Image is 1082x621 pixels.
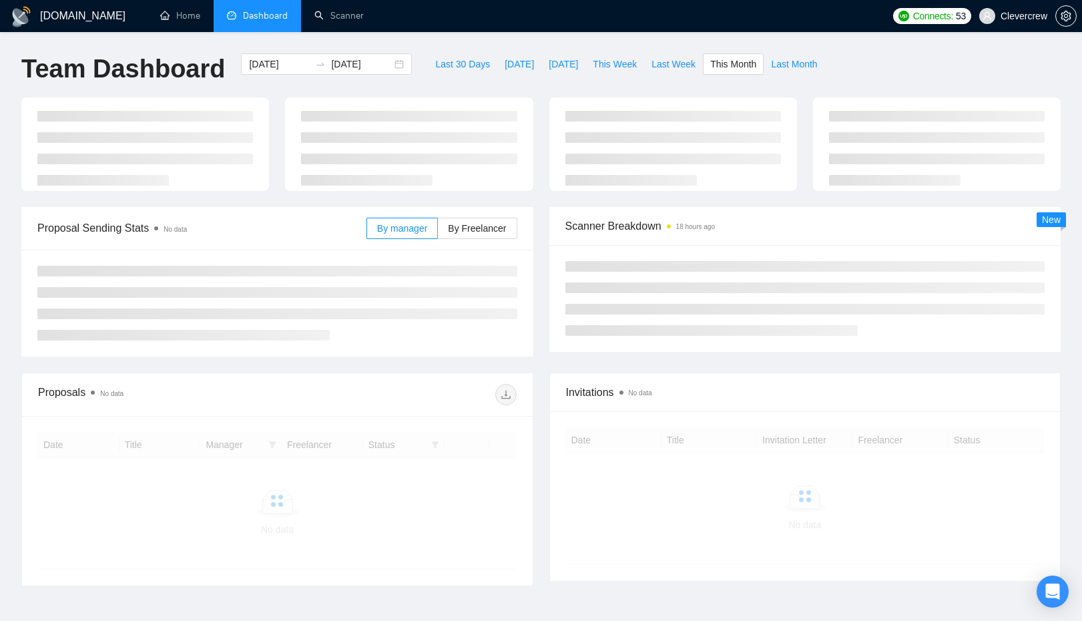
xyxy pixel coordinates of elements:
[497,53,541,75] button: [DATE]
[227,11,236,20] span: dashboard
[38,384,277,405] div: Proposals
[331,57,392,71] input: End date
[703,53,764,75] button: This Month
[377,223,427,234] span: By manager
[1056,11,1076,21] span: setting
[565,218,1045,234] span: Scanner Breakdown
[585,53,644,75] button: This Week
[593,57,637,71] span: This Week
[1042,214,1061,225] span: New
[771,57,817,71] span: Last Month
[1055,5,1077,27] button: setting
[913,9,953,23] span: Connects:
[898,11,909,21] img: upwork-logo.png
[505,57,534,71] span: [DATE]
[243,10,288,21] span: Dashboard
[676,223,715,230] time: 18 hours ago
[164,226,187,233] span: No data
[629,389,652,397] span: No data
[644,53,703,75] button: Last Week
[1055,11,1077,21] a: setting
[428,53,497,75] button: Last 30 Days
[435,57,490,71] span: Last 30 Days
[160,10,200,21] a: homeHome
[100,390,123,397] span: No data
[956,9,966,23] span: 53
[315,59,326,69] span: to
[314,10,364,21] a: searchScanner
[541,53,585,75] button: [DATE]
[315,59,326,69] span: swap-right
[1037,576,1069,608] div: Open Intercom Messenger
[764,53,824,75] button: Last Month
[566,384,1045,401] span: Invitations
[37,220,366,236] span: Proposal Sending Stats
[549,57,578,71] span: [DATE]
[448,223,506,234] span: By Freelancer
[651,57,696,71] span: Last Week
[710,57,756,71] span: This Month
[983,11,992,21] span: user
[21,53,225,85] h1: Team Dashboard
[249,57,310,71] input: Start date
[11,6,32,27] img: logo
